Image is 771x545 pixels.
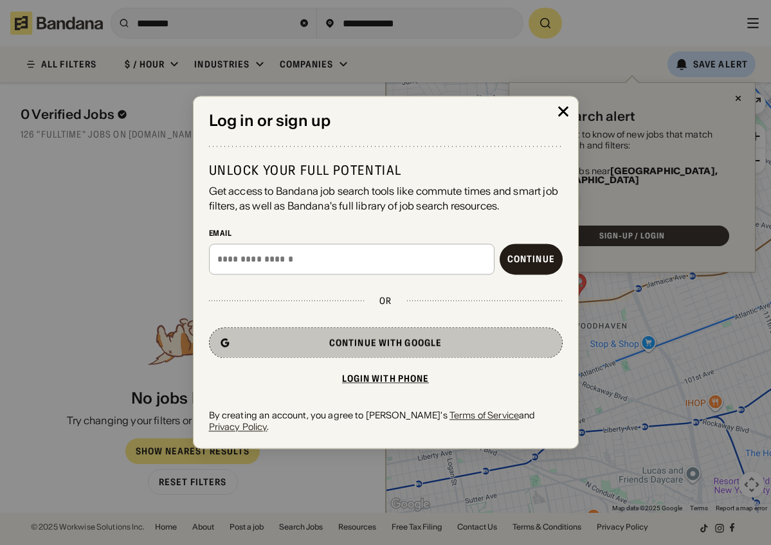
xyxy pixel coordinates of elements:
div: Unlock your full potential [209,163,563,179]
div: or [379,295,392,307]
div: Login with phone [342,374,430,383]
div: Email [209,228,563,238]
div: Continue with Google [329,338,442,347]
div: By creating an account, you agree to [PERSON_NAME]'s and . [209,409,563,433]
a: Terms of Service [449,409,519,421]
div: Get access to Bandana job search tools like commute times and smart job filters, as well as Banda... [209,184,563,213]
div: Continue [507,255,555,264]
div: Log in or sign up [209,112,563,130]
a: Privacy Policy [209,421,268,433]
